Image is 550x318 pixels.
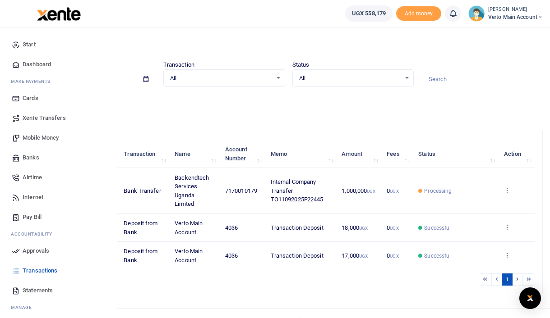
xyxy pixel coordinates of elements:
[359,226,368,231] small: UGX
[7,35,110,55] a: Start
[175,248,203,263] span: Verto Main Account
[119,140,170,168] th: Transaction: activate to sort column ascending
[15,304,32,311] span: anage
[23,60,51,69] span: Dashboard
[7,207,110,227] a: Pay Bill
[23,173,42,182] span: Airtime
[7,55,110,74] a: Dashboard
[225,224,238,231] span: 4036
[37,7,81,21] img: logo-large
[7,128,110,148] a: Mobile Money
[34,39,543,49] h4: Transactions
[124,187,161,194] span: Bank Transfer
[499,140,535,168] th: Action: activate to sort column ascending
[396,6,441,21] span: Add money
[7,108,110,128] a: Xente Transfers
[124,248,157,263] span: Deposit from Bank
[23,266,57,275] span: Transactions
[23,213,42,222] span: Pay Bill
[23,114,66,123] span: Xente Transfers
[220,140,266,168] th: Account Number: activate to sort column ascending
[15,78,51,85] span: ake Payments
[225,187,257,194] span: 7170010179
[163,60,194,69] label: Transaction
[7,281,110,300] a: Statements
[23,94,38,103] span: Cards
[424,187,452,195] span: Processing
[7,88,110,108] a: Cards
[424,252,451,260] span: Successful
[382,140,413,168] th: Fees: activate to sort column ascending
[502,273,513,286] a: 1
[352,9,386,18] span: UGX 558,179
[175,220,203,236] span: Verto Main Account
[170,140,220,168] th: Name: activate to sort column ascending
[271,178,324,203] span: Internal Company Transfer TO11092025F22445
[299,74,401,83] span: All
[7,227,110,241] li: Ac
[345,5,393,22] a: UGX 558,179
[519,287,541,309] div: Open Intercom Messenger
[421,72,543,87] input: Search
[23,133,59,142] span: Mobile Money
[175,174,209,208] span: Backendtech Services Uganda Limited
[367,189,375,194] small: UGX
[23,153,39,162] span: Banks
[7,261,110,281] a: Transactions
[292,60,310,69] label: Status
[23,286,53,295] span: Statements
[18,231,52,237] span: countability
[225,252,238,259] span: 4036
[7,300,110,314] li: M
[342,224,368,231] span: 18,000
[390,189,398,194] small: UGX
[42,273,244,286] div: Showing 1 to 3 of 3 entries
[342,5,396,22] li: Wallet ballance
[387,224,398,231] span: 0
[7,168,110,187] a: Airtime
[23,193,43,202] span: Internet
[387,187,398,194] span: 0
[23,40,36,49] span: Start
[34,98,543,107] p: Download
[266,140,337,168] th: Memo: activate to sort column ascending
[23,246,49,255] span: Approvals
[468,5,543,22] a: profile-user [PERSON_NAME] Verto Main Account
[390,254,398,259] small: UGX
[488,6,543,14] small: [PERSON_NAME]
[342,187,375,194] span: 1,000,000
[7,74,110,88] li: M
[7,187,110,207] a: Internet
[396,9,441,16] a: Add money
[488,13,543,21] span: Verto Main Account
[396,6,441,21] li: Toup your wallet
[390,226,398,231] small: UGX
[124,220,157,236] span: Deposit from Bank
[337,140,382,168] th: Amount: activate to sort column ascending
[271,224,324,231] span: Transaction Deposit
[359,254,368,259] small: UGX
[7,241,110,261] a: Approvals
[387,252,398,259] span: 0
[468,5,485,22] img: profile-user
[271,252,324,259] span: Transaction Deposit
[424,224,451,232] span: Successful
[342,252,368,259] span: 17,000
[413,140,499,168] th: Status: activate to sort column ascending
[170,74,272,83] span: All
[36,10,81,17] a: logo-small logo-large logo-large
[7,148,110,168] a: Banks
